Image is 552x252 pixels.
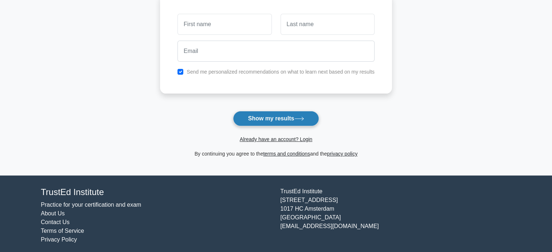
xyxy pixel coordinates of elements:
[41,202,142,208] a: Practice for your certification and exam
[187,69,375,75] label: Send me personalized recommendations on what to learn next based on my results
[240,136,312,142] a: Already have an account? Login
[156,149,396,158] div: By continuing you agree to the and the
[281,14,375,35] input: Last name
[41,219,70,225] a: Contact Us
[177,14,271,35] input: First name
[233,111,319,126] button: Show my results
[41,228,84,234] a: Terms of Service
[41,236,77,243] a: Privacy Policy
[41,210,65,216] a: About Us
[276,187,516,244] div: TrustEd Institute [STREET_ADDRESS] 1017 HC Amsterdam [GEOGRAPHIC_DATA] [EMAIL_ADDRESS][DOMAIN_NAME]
[327,151,357,157] a: privacy policy
[177,41,375,62] input: Email
[41,187,272,198] h4: TrustEd Institute
[263,151,310,157] a: terms and conditions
